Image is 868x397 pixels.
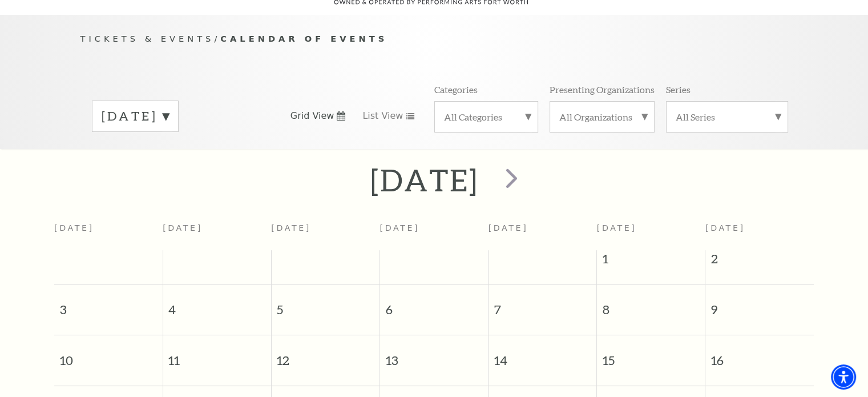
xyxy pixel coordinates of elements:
span: 6 [380,285,488,324]
span: 13 [380,335,488,375]
p: Categories [434,83,478,95]
span: 5 [272,285,380,324]
label: All Organizations [559,111,645,123]
p: Presenting Organizations [550,83,655,95]
span: 2 [705,250,814,273]
th: [DATE] [54,216,163,250]
label: All Categories [444,111,528,123]
span: List View [362,110,403,122]
span: Grid View [290,110,334,122]
span: [DATE] [597,223,637,232]
span: 14 [488,335,596,375]
th: [DATE] [271,216,380,250]
label: All Series [676,111,778,123]
p: Series [666,83,691,95]
span: 7 [488,285,596,324]
h2: [DATE] [370,162,478,198]
th: [DATE] [380,216,488,250]
th: [DATE] [488,216,597,250]
span: 12 [272,335,380,375]
div: Accessibility Menu [831,364,856,390]
span: Calendar of Events [220,34,387,43]
p: / [80,32,788,46]
span: 16 [705,335,814,375]
span: 9 [705,285,814,324]
span: 11 [163,335,271,375]
span: [DATE] [705,223,745,232]
label: [DATE] [102,107,169,125]
span: 4 [163,285,271,324]
span: Tickets & Events [80,34,215,43]
span: 15 [597,335,705,375]
th: [DATE] [163,216,271,250]
span: 1 [597,250,705,273]
span: 10 [54,335,163,375]
span: 8 [597,285,705,324]
span: 3 [54,285,163,324]
button: next [489,160,531,200]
